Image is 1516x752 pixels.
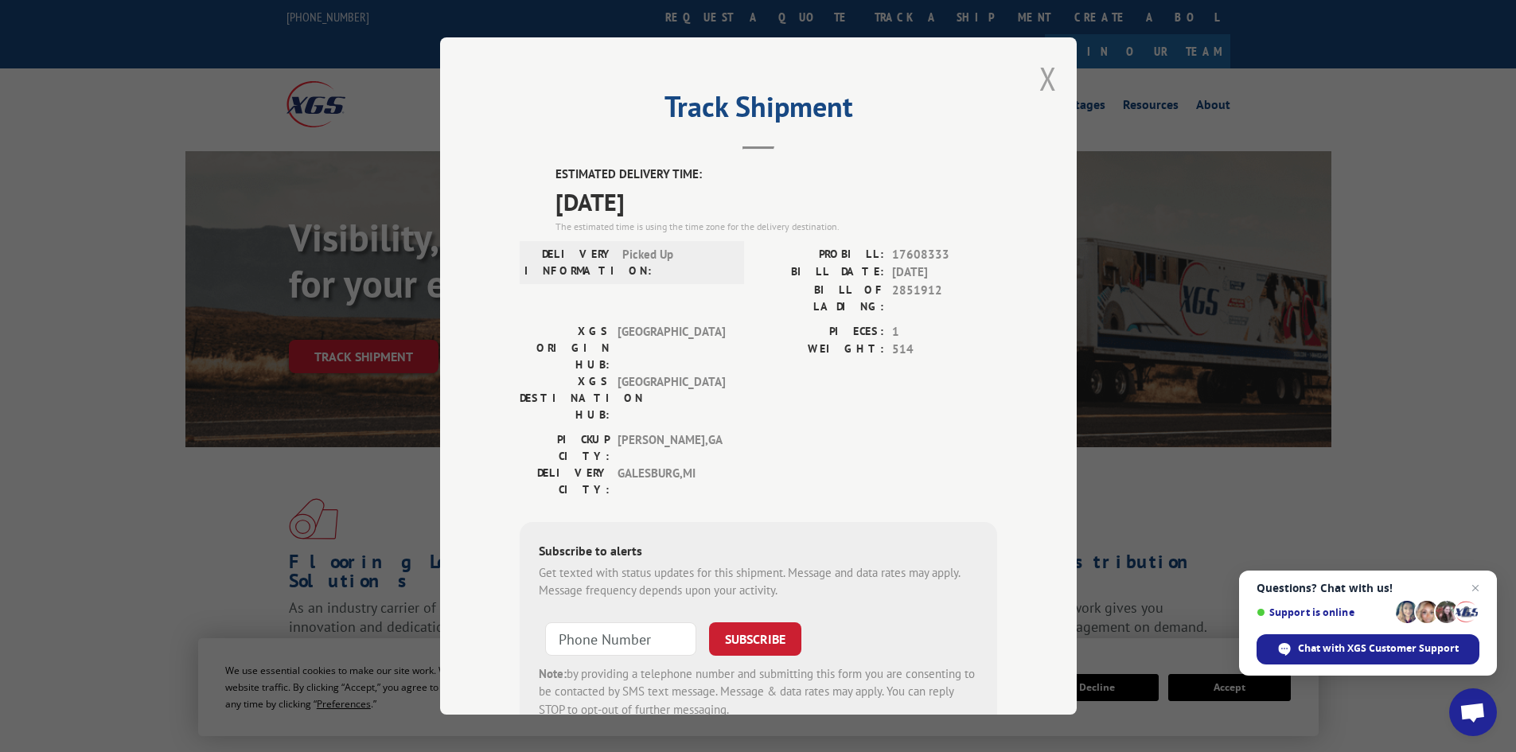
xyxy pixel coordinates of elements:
[1298,641,1459,656] span: Chat with XGS Customer Support
[622,246,730,279] span: Picked Up
[524,246,614,279] label: DELIVERY INFORMATION:
[892,323,997,341] span: 1
[1257,606,1390,618] span: Support is online
[1449,688,1497,736] div: Open chat
[618,465,725,498] span: GALESBURG , MI
[539,665,978,719] div: by providing a telephone number and submitting this form you are consenting to be contacted by SM...
[758,263,884,282] label: BILL DATE:
[1257,582,1479,594] span: Questions? Chat with us!
[758,246,884,264] label: PROBILL:
[758,341,884,359] label: WEIGHT:
[555,166,997,184] label: ESTIMATED DELIVERY TIME:
[758,282,884,315] label: BILL OF LADING:
[545,622,696,656] input: Phone Number
[1466,579,1485,598] span: Close chat
[892,341,997,359] span: 514
[1039,57,1057,99] button: Close modal
[892,282,997,315] span: 2851912
[520,373,610,423] label: XGS DESTINATION HUB:
[520,465,610,498] label: DELIVERY CITY:
[520,431,610,465] label: PICKUP CITY:
[555,220,997,234] div: The estimated time is using the time zone for the delivery destination.
[758,323,884,341] label: PIECES:
[520,95,997,126] h2: Track Shipment
[555,184,997,220] span: [DATE]
[892,263,997,282] span: [DATE]
[618,373,725,423] span: [GEOGRAPHIC_DATA]
[892,246,997,264] span: 17608333
[618,431,725,465] span: [PERSON_NAME] , GA
[539,564,978,600] div: Get texted with status updates for this shipment. Message and data rates may apply. Message frequ...
[520,323,610,373] label: XGS ORIGIN HUB:
[539,666,567,681] strong: Note:
[709,622,801,656] button: SUBSCRIBE
[618,323,725,373] span: [GEOGRAPHIC_DATA]
[539,541,978,564] div: Subscribe to alerts
[1257,634,1479,664] div: Chat with XGS Customer Support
